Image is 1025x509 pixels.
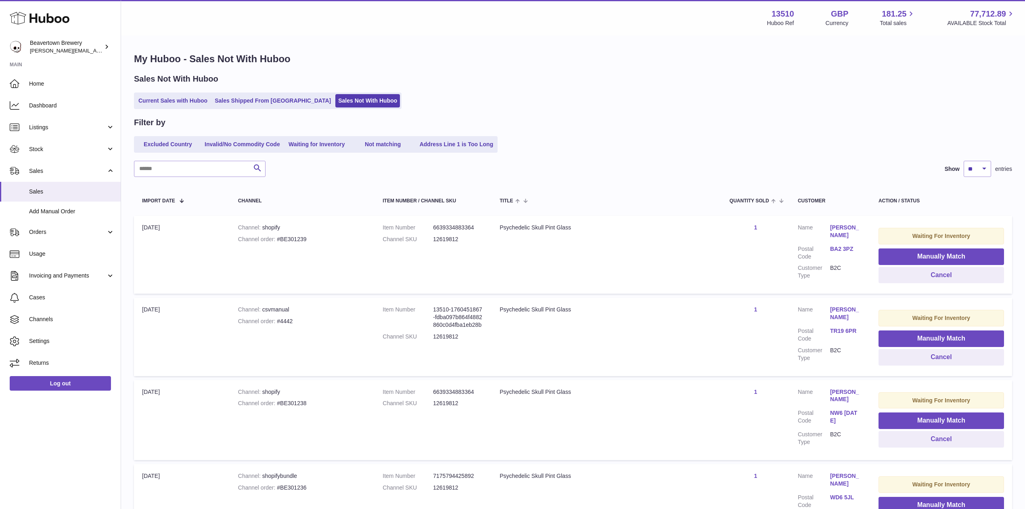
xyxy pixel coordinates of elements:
strong: Waiting For Inventory [912,315,970,321]
span: Returns [29,359,115,367]
dt: Item Number [383,472,433,480]
span: 77,712.89 [970,8,1006,19]
div: csvmanual [238,306,366,313]
div: #BE301238 [238,400,366,407]
a: TR19 6PR [830,327,862,335]
td: [DATE] [134,380,230,460]
strong: Channel [238,389,262,395]
img: Matthew.McCormack@beavertownbrewery.co.uk [10,41,22,53]
div: Psychedelic Skull Pint Glass [500,388,713,396]
span: Import date [142,198,175,204]
button: Manually Match [879,330,1004,347]
a: Address Line 1 is Too Long [417,138,496,151]
strong: Channel [238,224,262,231]
strong: Channel order [238,484,277,491]
a: [PERSON_NAME] [830,388,862,404]
a: [PERSON_NAME] [830,306,862,321]
h2: Sales Not With Huboo [134,74,218,84]
a: 1 [754,224,757,231]
div: Action / Status [879,198,1004,204]
strong: Channel [238,306,262,313]
dt: Channel SKU [383,236,433,243]
div: shopifybundle [238,472,366,480]
dd: 12619812 [433,484,483,492]
a: Log out [10,376,111,391]
dd: 12619812 [433,236,483,243]
span: Sales [29,188,115,196]
span: Dashboard [29,102,115,109]
strong: Channel order [238,318,277,324]
div: Huboo Ref [767,19,794,27]
button: Cancel [879,349,1004,366]
button: Cancel [879,431,1004,448]
div: Channel [238,198,366,204]
dt: Postal Code [798,245,830,261]
span: Home [29,80,115,88]
a: 1 [754,473,757,479]
div: Psychedelic Skull Pint Glass [500,306,713,313]
dd: B2C [830,431,862,446]
dd: 6639334883364 [433,388,483,396]
dt: Customer Type [798,264,830,280]
a: 1 [754,389,757,395]
dd: B2C [830,264,862,280]
a: 77,712.89 AVAILABLE Stock Total [947,8,1015,27]
span: [PERSON_NAME][EMAIL_ADDRESS][PERSON_NAME][DOMAIN_NAME] [30,47,205,54]
a: WD6 5JL [830,494,862,501]
h2: Filter by [134,117,165,128]
h1: My Huboo - Sales Not With Huboo [134,53,1012,65]
dd: B2C [830,347,862,362]
button: Manually Match [879,248,1004,265]
dd: 12619812 [433,400,483,407]
a: Invalid/No Commodity Code [202,138,283,151]
a: Current Sales with Huboo [136,94,210,107]
a: Not matching [351,138,415,151]
div: shopify [238,388,366,396]
div: shopify [238,224,366,231]
span: Invoicing and Payments [29,272,106,280]
span: Cases [29,294,115,301]
strong: GBP [831,8,848,19]
strong: Channel [238,473,262,479]
span: Title [500,198,513,204]
dt: Postal Code [798,327,830,343]
dt: Customer Type [798,431,830,446]
td: [DATE] [134,216,230,294]
div: Beavertown Brewery [30,39,102,55]
dt: Channel SKU [383,333,433,341]
div: Item Number / Channel SKU [383,198,483,204]
dt: Customer Type [798,347,830,362]
strong: Channel order [238,236,277,242]
strong: Waiting For Inventory [912,233,970,239]
dd: 12619812 [433,333,483,341]
dt: Name [798,224,830,241]
span: Add Manual Order [29,208,115,215]
dt: Item Number [383,224,433,231]
div: Psychedelic Skull Pint Glass [500,472,713,480]
button: Cancel [879,267,1004,284]
a: BA2 3PZ [830,245,862,253]
a: [PERSON_NAME] [830,224,862,239]
span: Stock [29,145,106,153]
a: 1 [754,306,757,313]
span: Usage [29,250,115,258]
span: Orders [29,228,106,236]
span: 181.25 [882,8,906,19]
span: Channels [29,315,115,323]
span: Total sales [880,19,916,27]
strong: Channel order [238,400,277,406]
strong: Waiting For Inventory [912,481,970,488]
dt: Name [798,306,830,323]
label: Show [945,165,960,173]
a: Sales Shipped From [GEOGRAPHIC_DATA] [212,94,334,107]
span: entries [995,165,1012,173]
span: Settings [29,337,115,345]
span: Listings [29,124,106,131]
div: Psychedelic Skull Pint Glass [500,224,713,231]
dt: Postal Code [798,494,830,509]
a: 181.25 Total sales [880,8,916,27]
strong: Waiting For Inventory [912,397,970,404]
a: NW6 [DATE] [830,409,862,425]
span: Sales [29,167,106,175]
dt: Channel SKU [383,400,433,407]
